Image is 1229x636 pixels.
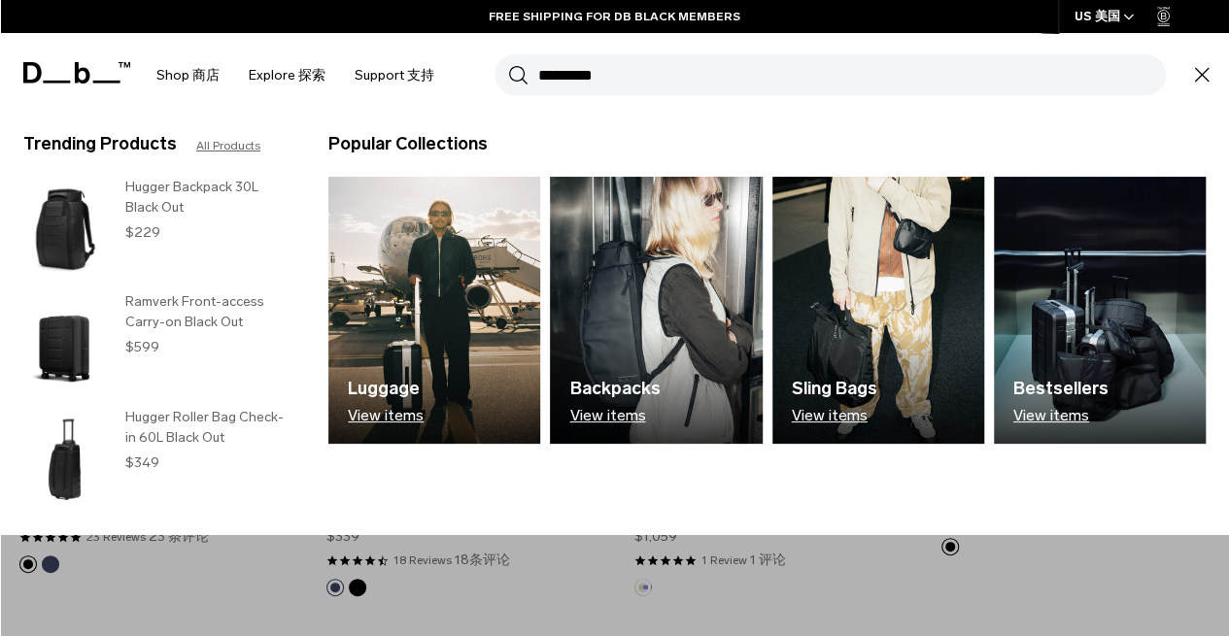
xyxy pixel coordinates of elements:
p: View items [348,407,424,424]
span: $599 [125,339,159,355]
a: Support 支持 [355,41,434,110]
h3: Luggage [348,376,424,402]
p: View items [569,407,660,424]
img: Ramverk Front-access Carry-on Black Out [23,291,106,396]
img: Hugger Roller Bag Check-in 60L Black Out [23,407,106,512]
h3: Bestsellers [1013,376,1109,402]
a: Db Sling Bags View items [772,177,984,444]
span: 美国 [1095,9,1120,23]
p: View items [1013,407,1109,424]
img: Db [772,177,984,444]
span: 支持 [407,67,434,84]
span: $349 [125,454,159,471]
img: Hugger Backpack 30L Black Out [23,177,106,282]
h3: Ramverk Front-access Carry-on Black Out [125,291,290,332]
a: Db Luggage View items [328,177,540,444]
img: Db [994,177,1206,444]
h3: Sling Bags [792,376,877,402]
h3: Backpacks [569,376,660,402]
a: FREE SHIPPING FOR DB BLACK MEMBERS [489,8,740,25]
a: Hugger Backpack 30L Black Out Hugger Backpack 30L Black Out $229 [23,177,290,282]
p: View items [792,407,877,424]
nav: Main Navigation [142,33,449,117]
h3: Popular Collections [328,131,488,157]
img: Db [328,177,540,444]
span: 探索 [298,67,325,84]
a: Shop 商店 [156,41,220,110]
a: Db Backpacks View items [550,177,762,444]
a: Explore 探索 [249,41,325,110]
img: Db [550,177,762,444]
h3: Trending Products [23,131,177,157]
a: Ramverk Front-access Carry-on Black Out Ramverk Front-access Carry-on Black Out $599 [23,291,290,396]
span: 商店 [192,67,220,84]
a: Hugger Roller Bag Check-in 60L Black Out Hugger Roller Bag Check-in 60L Black Out $349 [23,407,290,512]
h3: Hugger Backpack 30L Black Out [125,177,290,218]
a: All Products [196,137,260,154]
h3: Hugger Roller Bag Check-in 60L Black Out [125,407,290,448]
a: Db Bestsellers View items [994,177,1206,444]
span: $229 [125,224,160,241]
